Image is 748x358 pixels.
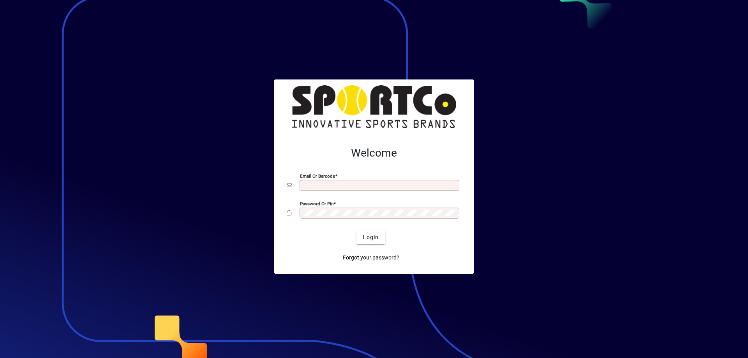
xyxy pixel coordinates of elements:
[343,254,399,262] span: Forgot your password?
[287,146,461,160] h2: Welcome
[300,201,333,206] mat-label: Password or Pin
[300,173,335,179] mat-label: Email or Barcode
[363,233,379,242] span: Login
[340,250,402,265] a: Forgot your password?
[356,230,385,244] button: Login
